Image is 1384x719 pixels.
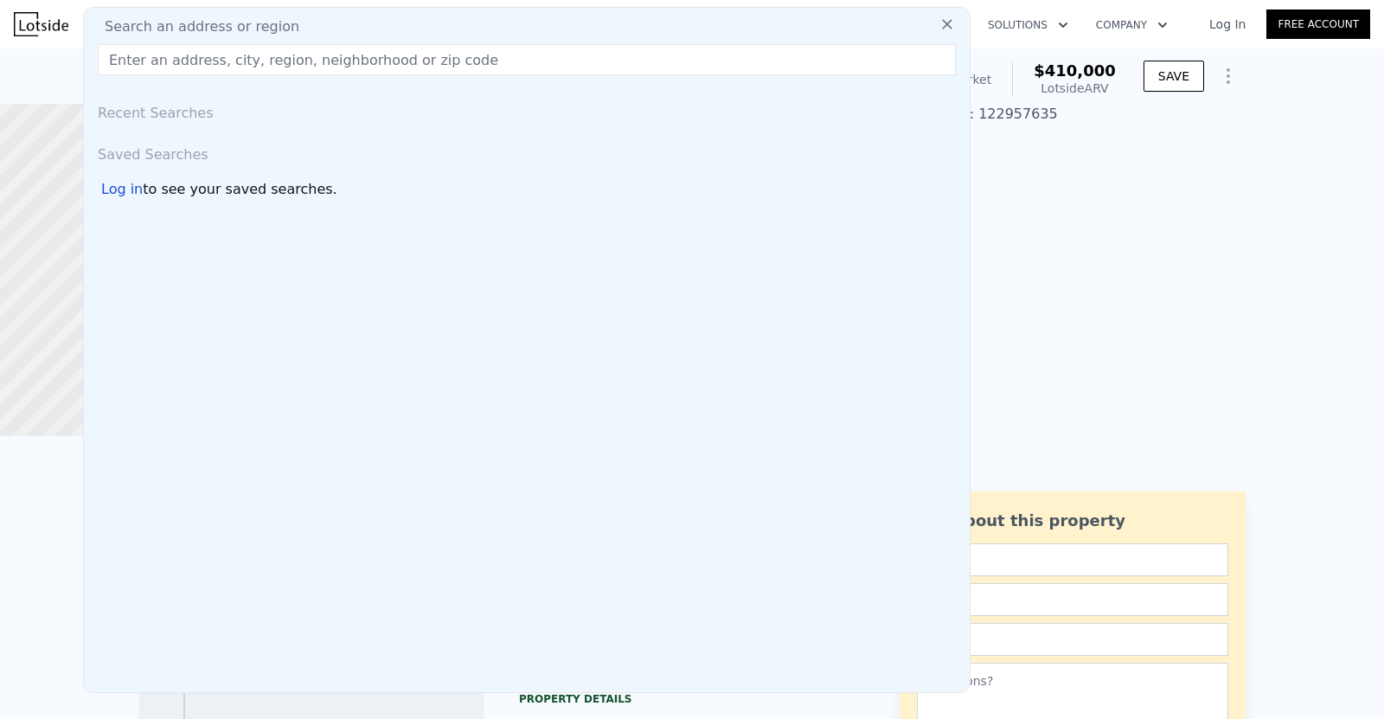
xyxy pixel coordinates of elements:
input: Name [917,543,1228,576]
button: Show Options [1211,59,1246,93]
a: Free Account [1266,10,1370,39]
input: Enter an address, city, region, neighborhood or zip code [98,44,956,75]
div: Recent Searches [91,89,963,131]
button: Company [1082,10,1182,41]
button: SAVE [1144,61,1204,92]
span: $410,000 [1034,61,1116,80]
div: Lotside ARV [1034,80,1116,97]
div: Saved Searches [91,131,963,172]
div: Ask about this property [917,509,1228,533]
input: Email [917,583,1228,616]
span: to see your saved searches. [143,179,336,200]
button: Solutions [974,10,1082,41]
img: Lotside [14,12,68,36]
a: Log In [1189,16,1266,33]
input: Phone [917,623,1228,656]
span: Search an address or region [91,16,299,37]
div: Property details [519,692,865,706]
div: Log in [101,179,143,200]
